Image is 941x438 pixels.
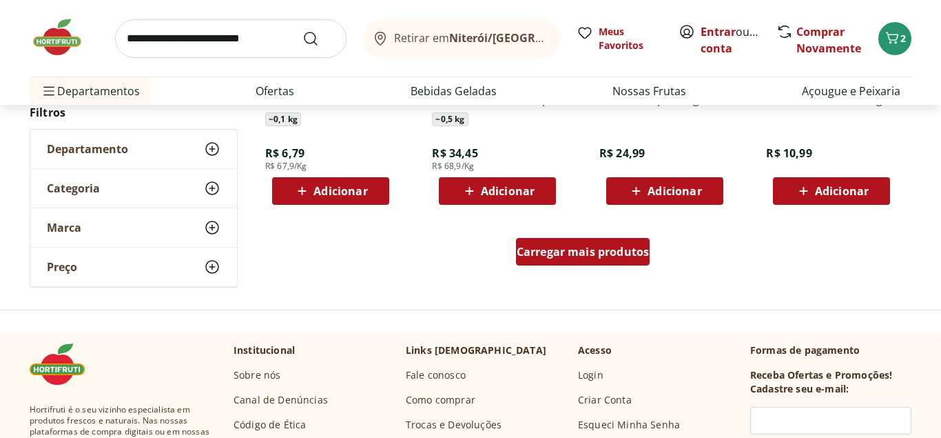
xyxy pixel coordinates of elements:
span: Categoria [47,181,100,195]
input: search [115,19,347,58]
span: ou [701,23,762,57]
p: Links [DEMOGRAPHIC_DATA] [406,344,546,357]
a: Esqueci Minha Senha [578,418,680,432]
button: Adicionar [272,177,389,205]
p: Institucional [234,344,295,357]
span: Adicionar [313,186,367,197]
span: ~ 0,1 kg [265,112,301,126]
p: Acesso [578,344,612,357]
a: Canal de Denúncias [234,393,328,407]
span: R$ 68,9/Kg [432,161,474,172]
span: R$ 67,9/Kg [265,161,307,172]
span: Meus Favoritos [599,25,662,52]
a: Entrar [701,24,736,39]
button: Marca [30,208,237,247]
button: Menu [41,74,57,108]
a: Criar conta [701,24,776,56]
button: Categoria [30,169,237,208]
h3: Cadastre seu e-mail: [750,382,849,396]
a: Sobre nós [234,368,280,382]
span: R$ 34,45 [432,146,477,161]
a: Bebidas Geladas [411,83,497,99]
button: Retirar emNiterói/[GEOGRAPHIC_DATA] [363,19,560,58]
a: Trocas e Devoluções [406,418,501,432]
span: Adicionar [648,186,701,197]
img: Hortifruti [30,344,99,385]
a: Carregar mais produtos [516,238,650,271]
button: Adicionar [606,177,723,205]
a: Açougue e Peixaria [802,83,900,99]
a: Comprar Novamente [796,24,861,56]
span: Retirar em [394,32,546,44]
span: Adicionar [815,186,869,197]
h2: Filtros [30,99,238,126]
a: Fale conosco [406,368,466,382]
span: Preço [47,260,77,274]
span: 2 [900,32,906,45]
button: Carrinho [878,22,911,55]
button: Adicionar [773,177,890,205]
span: Carregar mais produtos [517,246,650,257]
span: Departamentos [41,74,140,108]
a: Criar Conta [578,393,632,407]
a: Código de Ética [234,418,306,432]
button: Adicionar [439,177,556,205]
span: R$ 24,99 [599,146,645,161]
button: Preço [30,248,237,286]
a: Nossas Frutas [612,83,686,99]
span: R$ 6,79 [265,146,304,161]
button: Departamento [30,130,237,168]
h3: Receba Ofertas e Promoções! [750,368,892,382]
a: Ofertas [256,83,294,99]
span: Adicionar [481,186,535,197]
button: Submit Search [302,30,335,47]
span: R$ 10,99 [766,146,811,161]
a: Como comprar [406,393,475,407]
img: Hortifruti [30,17,99,58]
span: Marca [47,221,81,235]
span: ~ 0,5 kg [432,112,468,126]
span: Departamento [47,142,128,156]
p: Formas de pagamento [750,344,911,357]
b: Niterói/[GEOGRAPHIC_DATA] [449,30,606,46]
a: Login [578,368,603,382]
a: Meus Favoritos [577,25,662,52]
